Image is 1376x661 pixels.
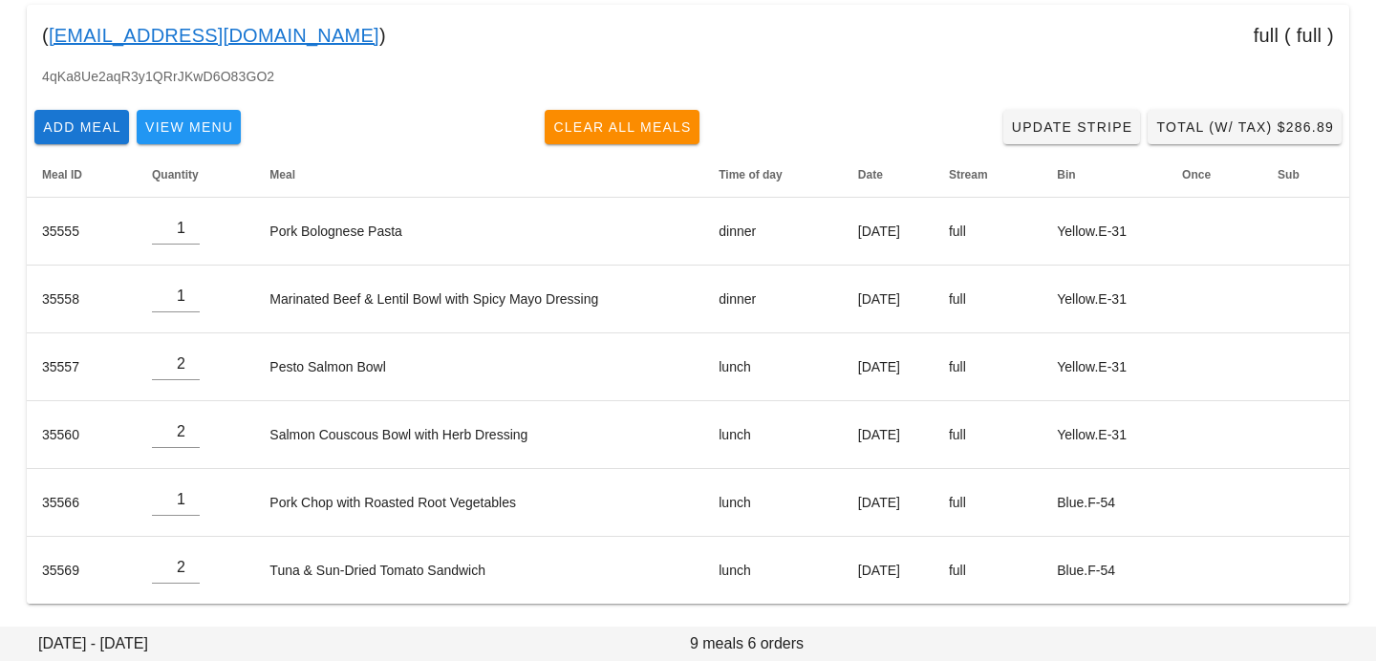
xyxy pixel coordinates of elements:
[719,168,782,181] span: Time of day
[934,266,1042,333] td: full
[27,537,137,604] td: 35569
[254,469,703,537] td: Pork Chop with Roasted Root Vegetables
[152,168,199,181] span: Quantity
[703,401,843,469] td: lunch
[144,119,233,135] span: View Menu
[934,469,1042,537] td: full
[27,266,137,333] td: 35558
[1262,152,1349,198] th: Sub: Not sorted. Activate to sort ascending.
[703,198,843,266] td: dinner
[1182,168,1211,181] span: Once
[934,333,1042,401] td: full
[1057,168,1075,181] span: Bin
[1042,469,1167,537] td: Blue.F-54
[1042,333,1167,401] td: Yellow.E-31
[254,333,703,401] td: Pesto Salmon Bowl
[703,537,843,604] td: lunch
[254,401,703,469] td: Salmon Couscous Bowl with Herb Dressing
[27,198,137,266] td: 35555
[49,20,379,51] a: [EMAIL_ADDRESS][DOMAIN_NAME]
[27,152,137,198] th: Meal ID: Not sorted. Activate to sort ascending.
[1011,119,1133,135] span: Update Stripe
[703,469,843,537] td: lunch
[254,266,703,333] td: Marinated Beef & Lentil Bowl with Spicy Mayo Dressing
[843,537,934,604] td: [DATE]
[843,152,934,198] th: Date: Not sorted. Activate to sort ascending.
[27,469,137,537] td: 35566
[934,537,1042,604] td: full
[843,266,934,333] td: [DATE]
[137,152,254,198] th: Quantity: Not sorted. Activate to sort ascending.
[1155,119,1334,135] span: Total (w/ Tax) $286.89
[27,5,1349,66] div: ( ) full ( full )
[703,333,843,401] td: lunch
[1148,110,1342,144] button: Total (w/ Tax) $286.89
[1042,537,1167,604] td: Blue.F-54
[1042,266,1167,333] td: Yellow.E-31
[34,110,129,144] button: Add Meal
[934,401,1042,469] td: full
[27,66,1349,102] div: 4qKa8Ue2aqR3y1QRrJKwD6O83GO2
[1167,152,1262,198] th: Once: Not sorted. Activate to sort ascending.
[843,469,934,537] td: [DATE]
[843,198,934,266] td: [DATE]
[843,333,934,401] td: [DATE]
[1042,152,1167,198] th: Bin: Not sorted. Activate to sort ascending.
[843,401,934,469] td: [DATE]
[254,198,703,266] td: Pork Bolognese Pasta
[1278,168,1300,181] span: Sub
[1042,198,1167,266] td: Yellow.E-31
[858,168,883,181] span: Date
[934,198,1042,266] td: full
[27,401,137,469] td: 35560
[42,119,121,135] span: Add Meal
[934,152,1042,198] th: Stream: Not sorted. Activate to sort ascending.
[1003,110,1141,144] a: Update Stripe
[27,333,137,401] td: 35557
[545,110,699,144] button: Clear All Meals
[254,537,703,604] td: Tuna & Sun-Dried Tomato Sandwich
[552,119,692,135] span: Clear All Meals
[137,110,241,144] button: View Menu
[703,266,843,333] td: dinner
[703,152,843,198] th: Time of day: Not sorted. Activate to sort ascending.
[269,168,295,181] span: Meal
[254,152,703,198] th: Meal: Not sorted. Activate to sort ascending.
[949,168,988,181] span: Stream
[1042,401,1167,469] td: Yellow.E-31
[42,168,82,181] span: Meal ID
